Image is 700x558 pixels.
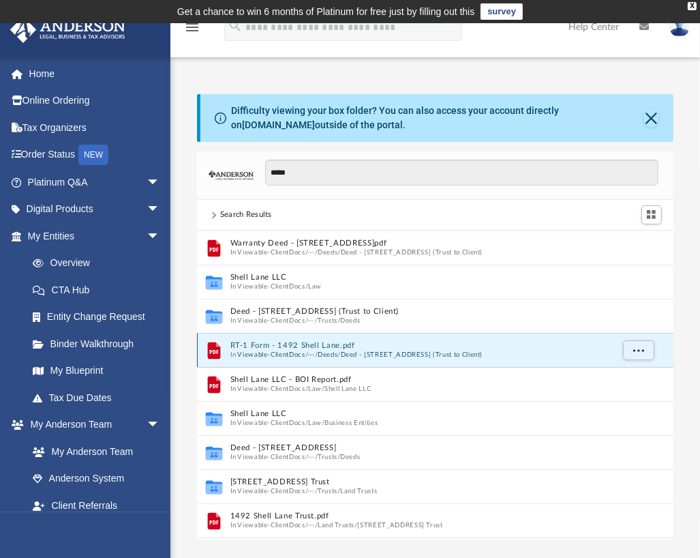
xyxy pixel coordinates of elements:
button: Shell Lane LLC [230,273,611,282]
button: Viewable-ClientDocs [237,282,305,291]
img: User Pic [669,17,690,37]
button: Trusts [318,452,337,461]
div: Get a chance to win 6 months of Platinum for free just by filling out this [177,3,475,20]
span: In [230,452,611,461]
button: Deeds [340,316,360,325]
a: Order StatusNEW [10,141,181,169]
span: / [315,350,318,359]
span: / [337,350,340,359]
button: Deed - [STREET_ADDRESS] (Trust to Client) [340,350,483,359]
button: Viewable-ClientDocs [237,486,305,495]
button: ··· [308,486,315,495]
span: arrow_drop_down [147,222,174,250]
span: / [315,248,318,256]
button: Deeds [318,350,337,359]
span: In [230,418,611,427]
span: / [337,486,340,495]
button: Deed - [STREET_ADDRESS] [230,443,611,452]
a: Online Ordering [10,87,181,115]
button: RT-1 Form - 1492 Shell Lane.pdf [230,341,611,350]
a: My Entitiesarrow_drop_down [10,222,181,250]
a: My Anderson Team [19,438,167,465]
button: Deed - [STREET_ADDRESS] (Trust to Client) [340,248,483,256]
span: In [230,384,611,393]
span: / [315,316,318,325]
span: arrow_drop_down [147,196,174,224]
div: grid [197,231,673,540]
button: Deed - [STREET_ADDRESS] (Trust to Client) [230,307,611,316]
a: Tax Due Dates [19,384,181,411]
button: Land Trusts [318,520,354,529]
a: Binder Walkthrough [19,330,181,357]
div: close [688,2,697,10]
button: ··· [308,316,315,325]
span: In [230,316,611,325]
div: NEW [78,145,108,165]
a: menu [184,26,200,35]
a: Client Referrals [19,492,174,519]
button: Close [643,108,659,128]
button: Land Trusts [340,486,377,495]
button: Viewable-ClientDocs [237,316,305,325]
span: / [354,520,357,529]
span: / [305,282,308,291]
span: / [337,248,340,256]
button: Warranty Deed - [STREET_ADDRESS]pdf [230,239,611,248]
span: / [322,384,324,393]
i: search [228,18,243,33]
span: / [337,316,340,325]
button: Viewable-ClientDocs [237,418,305,427]
span: In [230,282,611,291]
button: 1492 Shell Lane Trust.pdf [230,512,611,520]
button: Trusts [318,486,337,495]
button: Law [308,384,322,393]
span: In [230,486,611,495]
button: Shell Lane LLC - BOI Report.pdf [230,375,611,384]
span: / [305,452,308,461]
span: / [305,486,308,495]
button: Business Entities [324,418,378,427]
span: / [305,350,308,359]
button: Viewable-ClientDocs [237,384,305,393]
span: / [305,520,308,529]
button: Viewable-ClientDocs [237,520,305,529]
span: / [315,486,318,495]
button: Viewable-ClientDocs [237,248,305,256]
a: Tax Organizers [10,114,181,141]
a: CTA Hub [19,276,181,304]
span: / [305,384,308,393]
span: / [315,520,318,529]
button: [STREET_ADDRESS] Trust [357,520,442,529]
button: Switch to Grid View [641,205,662,224]
span: / [322,418,324,427]
a: Anderson System [19,465,174,493]
button: Viewable-ClientDocs [237,350,305,359]
button: Viewable-ClientDocs [237,452,305,461]
span: / [305,248,308,256]
a: Platinum Q&Aarrow_drop_down [10,168,181,196]
span: In [230,350,611,359]
img: Anderson Advisors Platinum Portal [6,16,130,43]
div: Search Results [220,209,272,221]
button: Law [308,418,322,427]
a: Digital Productsarrow_drop_down [10,196,181,223]
a: Home [10,60,181,87]
button: ··· [308,452,315,461]
button: Law [308,282,322,291]
a: My Blueprint [19,357,174,385]
button: ··· [308,520,315,529]
span: / [337,452,340,461]
button: ··· [308,350,315,359]
a: survey [481,3,523,20]
button: Shell Lane LLC [324,384,371,393]
span: / [315,452,318,461]
button: More options [622,340,654,360]
a: My Anderson Teamarrow_drop_down [10,411,174,439]
button: Shell Lane LLC [230,409,611,418]
span: In [230,520,611,529]
button: Deeds [318,248,337,256]
span: In [230,248,611,256]
a: Overview [19,250,181,277]
input: Search files and folders [265,160,658,186]
span: arrow_drop_down [147,411,174,439]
